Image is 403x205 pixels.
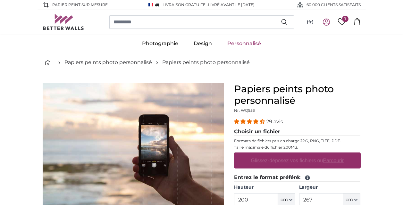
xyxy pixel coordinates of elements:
a: Papiers peints photo personnalisé [64,59,152,66]
span: Livré avant le [DATE] [208,2,255,7]
span: 4.34 stars [234,119,266,125]
span: cm [346,197,353,203]
a: Photographie [134,35,186,52]
label: Hauteur [234,184,295,191]
span: 1 [342,16,348,22]
a: Design [186,35,220,52]
span: cm [281,197,288,203]
a: Papiers peints photo personnalisé [162,59,250,66]
legend: Entrez le format préféré: [234,174,361,182]
h1: Papiers peints photo personnalisé [234,83,361,106]
span: 29 avis [266,119,283,125]
img: Betterwalls [43,14,84,30]
span: Papier peint sur mesure [52,2,108,8]
span: Livraison GRATUITE! [163,2,206,7]
nav: breadcrumbs [43,52,361,73]
img: France [148,3,153,7]
legend: Choisir un fichier [234,128,361,136]
button: (fr) [302,16,319,28]
p: Taille maximale du fichier 200MB. [234,145,361,150]
a: Personnalisé [220,35,269,52]
p: Formats de fichiers pris en charge JPG, PNG, TIFF, PDF. [234,138,361,143]
span: 60 000 CLIENTS SATISFAITS [306,2,361,8]
span: - [206,2,255,7]
label: Largeur [299,184,360,191]
span: Nr. WQ553 [234,108,255,113]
